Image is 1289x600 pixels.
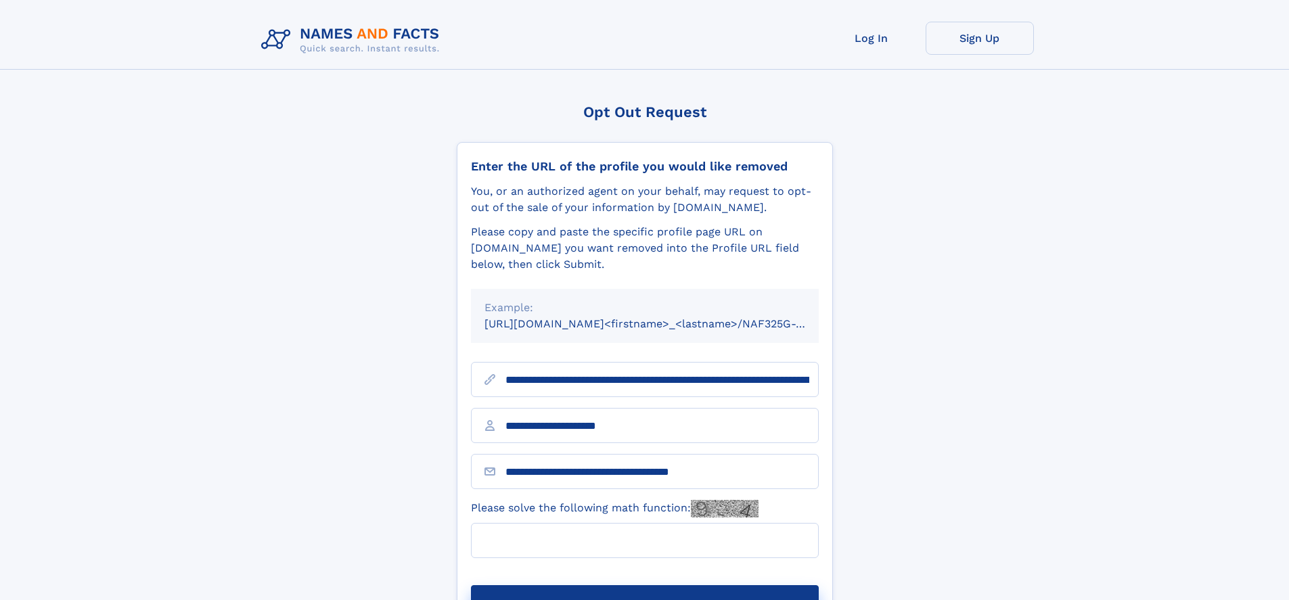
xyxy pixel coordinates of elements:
div: You, or an authorized agent on your behalf, may request to opt-out of the sale of your informatio... [471,183,819,216]
img: Logo Names and Facts [256,22,451,58]
div: Example: [484,300,805,316]
small: [URL][DOMAIN_NAME]<firstname>_<lastname>/NAF325G-xxxxxxxx [484,317,844,330]
div: Opt Out Request [457,103,833,120]
a: Sign Up [926,22,1034,55]
div: Please copy and paste the specific profile page URL on [DOMAIN_NAME] you want removed into the Pr... [471,224,819,273]
label: Please solve the following math function: [471,500,759,517]
a: Log In [817,22,926,55]
div: Enter the URL of the profile you would like removed [471,159,819,174]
